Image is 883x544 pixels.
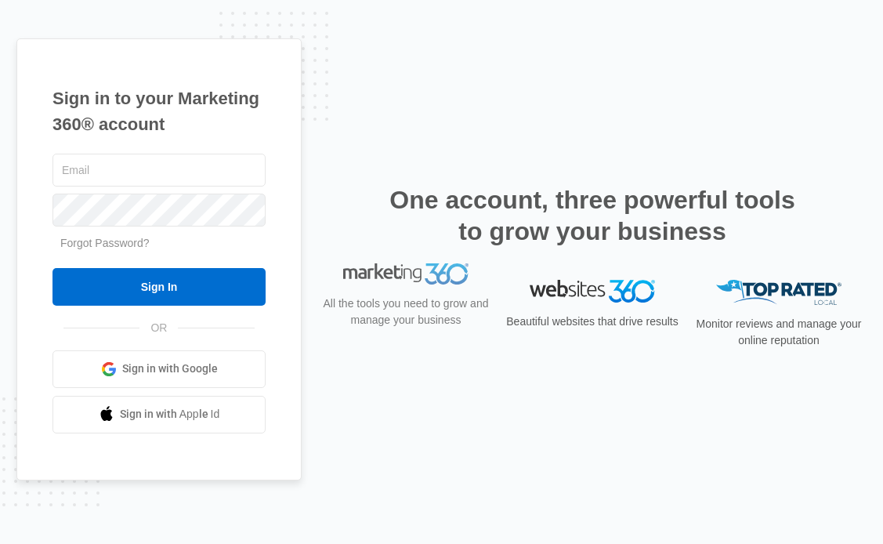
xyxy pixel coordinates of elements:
h2: One account, three powerful tools to grow your business [385,184,800,247]
h1: Sign in to your Marketing 360® account [52,85,266,137]
img: Marketing 360 [343,280,469,302]
p: Beautiful websites that drive results [505,314,680,330]
span: Sign in with Apple Id [120,406,220,423]
img: Websites 360 [530,280,655,303]
a: Sign in with Google [52,350,266,388]
a: Sign in with Apple Id [52,396,266,433]
input: Email [52,154,266,187]
p: All the tools you need to grow and manage your business [318,312,494,345]
a: Forgot Password? [60,237,150,249]
p: Monitor reviews and manage your online reputation [691,316,867,349]
span: Sign in with Google [122,361,218,377]
span: OR [139,320,178,336]
input: Sign In [52,268,266,306]
img: Top Rated Local [716,280,841,306]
